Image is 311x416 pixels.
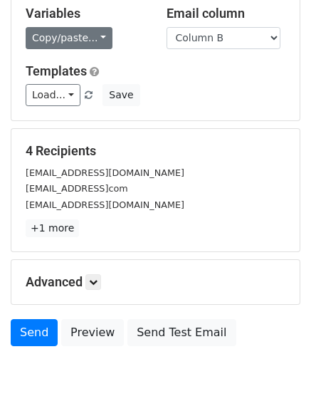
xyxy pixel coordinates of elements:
[127,319,236,346] a: Send Test Email
[102,84,139,106] button: Save
[26,84,80,106] a: Load...
[61,319,124,346] a: Preview
[26,6,145,21] h5: Variables
[26,274,285,290] h5: Advanced
[240,348,311,416] iframe: Chat Widget
[26,27,112,49] a: Copy/paste...
[26,219,79,237] a: +1 more
[167,6,286,21] h5: Email column
[26,183,128,194] small: [EMAIL_ADDRESS]com
[26,167,184,178] small: [EMAIL_ADDRESS][DOMAIN_NAME]
[26,143,285,159] h5: 4 Recipients
[26,63,87,78] a: Templates
[11,319,58,346] a: Send
[26,199,184,210] small: [EMAIL_ADDRESS][DOMAIN_NAME]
